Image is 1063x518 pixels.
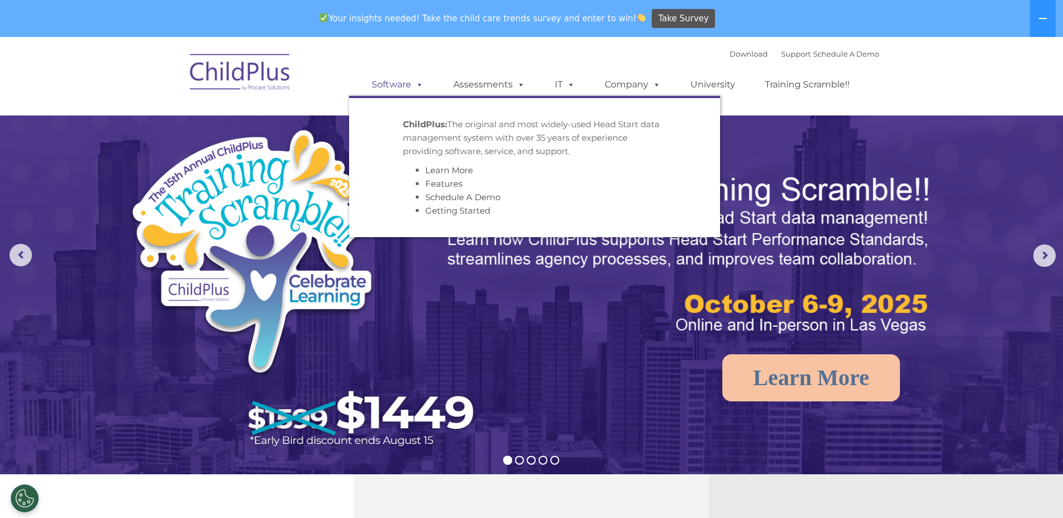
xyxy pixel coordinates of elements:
a: Schedule A Demo [425,192,500,202]
a: Download [730,49,768,58]
a: Learn More [722,354,900,401]
strong: ChildPlus: [403,119,447,129]
a: Schedule A Demo [813,49,879,58]
a: Assessments [442,73,536,96]
a: IT [544,73,586,96]
button: Cookies Settings [11,484,39,512]
a: Features [425,178,462,189]
a: Learn More [425,165,473,175]
span: Take Survey [658,9,709,29]
a: Training Scramble!! [754,73,861,96]
img: ChildPlus by Procare Solutions [184,46,296,102]
img: 👏 [637,13,646,22]
span: Last name [156,74,190,82]
a: Getting Started [425,205,490,216]
span: Phone number [156,120,203,128]
p: The original and most widely-used Head Start data management system with over 35 years of experie... [403,118,666,158]
a: Take Survey [652,9,715,29]
span: Your insights needed! Take the child care trends survey and enter to win! [315,7,651,29]
font: | [730,49,879,58]
a: Support [781,49,811,58]
img: ✅ [319,13,328,22]
a: Software [360,73,435,96]
iframe: Chat Widget [1007,464,1063,518]
a: University [679,73,746,96]
a: Company [593,73,672,96]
